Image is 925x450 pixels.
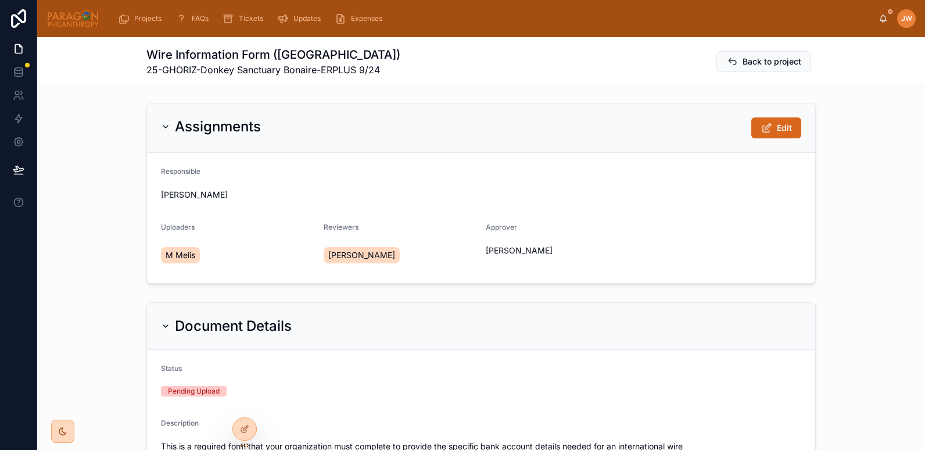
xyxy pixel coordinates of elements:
span: JW [901,14,912,23]
span: Expenses [351,14,382,23]
a: Tickets [219,8,271,29]
span: M Melis [166,249,195,261]
span: [PERSON_NAME] [486,245,553,256]
a: Expenses [331,8,390,29]
span: Projects [134,14,162,23]
span: Back to project [743,56,801,67]
img: App logo [46,9,99,28]
span: [PERSON_NAME] [161,189,228,201]
span: FAQs [192,14,209,23]
h1: Wire Information Form ([GEOGRAPHIC_DATA]) [146,47,400,63]
span: Reviewers [324,223,358,231]
span: Approver [486,223,517,231]
a: Updates [274,8,329,29]
button: Edit [751,117,801,138]
span: Description [161,419,199,427]
span: Updates [293,14,321,23]
span: Uploaders [161,223,195,231]
span: Tickets [239,14,263,23]
div: Pending Upload [168,386,220,397]
div: scrollable content [109,6,879,31]
h2: Document Details [175,317,292,335]
h2: Assignments [175,117,261,136]
button: Back to project [716,51,811,72]
span: Responsible [161,167,200,176]
a: FAQs [172,8,217,29]
span: Status [161,364,182,373]
span: Edit [777,122,792,134]
span: [PERSON_NAME] [328,249,395,261]
a: Projects [114,8,170,29]
span: 25-GHORIZ-Donkey Sanctuary Bonaire-ERPLUS 9/24 [146,63,400,77]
